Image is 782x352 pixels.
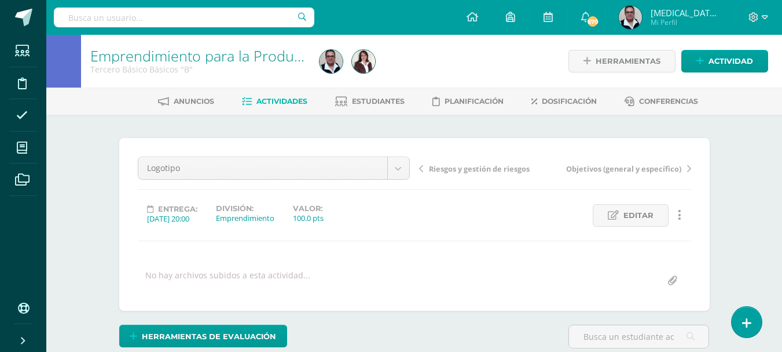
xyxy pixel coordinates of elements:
a: Herramientas [568,50,675,72]
a: Dosificación [531,92,597,111]
img: 9c03763851860f26ccd7dfc27219276d.png [352,50,375,73]
span: Estudiantes [352,97,405,106]
a: Planificación [432,92,504,111]
a: Anuncios [158,92,214,111]
span: Mi Perfil [651,17,720,27]
span: Actividad [708,50,753,72]
span: Entrega: [158,205,197,213]
span: Herramientas [596,50,660,72]
h1: Emprendimiento para la Productividad [90,48,306,64]
div: Emprendimiento [216,213,274,223]
a: Conferencias [625,92,698,111]
span: Conferencias [639,97,698,106]
span: Dosificación [542,97,597,106]
img: b40a199d199c7b6c7ebe8f7dd76dcc28.png [619,6,642,29]
a: Actividad [681,50,768,72]
label: Valor: [293,204,324,213]
span: Actividades [256,97,307,106]
a: Actividades [242,92,307,111]
div: [DATE] 20:00 [147,213,197,224]
span: Anuncios [174,97,214,106]
label: División: [216,204,274,213]
a: Estudiantes [335,92,405,111]
span: 670 [586,15,599,28]
div: No hay archivos subidos a esta actividad... [145,270,310,292]
a: Logotipo [138,157,409,179]
div: 100.0 pts [293,213,324,223]
input: Busca un estudiante aquí... [569,325,708,348]
span: [MEDICAL_DATA][PERSON_NAME] [651,7,720,19]
a: Riesgos y gestión de riesgos [419,162,555,174]
a: Herramientas de evaluación [119,325,287,347]
a: Emprendimiento para la Productividad [90,46,344,66]
span: Riesgos y gestión de riesgos [429,164,530,174]
img: b40a199d199c7b6c7ebe8f7dd76dcc28.png [320,50,343,73]
input: Busca un usuario... [54,8,314,27]
span: Editar [623,205,653,226]
span: Logotipo [147,157,379,179]
span: Objetivos (general y específico) [566,164,681,174]
div: Tercero Básico Básicos 'B' [90,64,306,75]
span: Herramientas de evaluación [142,326,276,347]
a: Objetivos (general y específico) [555,162,691,174]
span: Planificación [445,97,504,106]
